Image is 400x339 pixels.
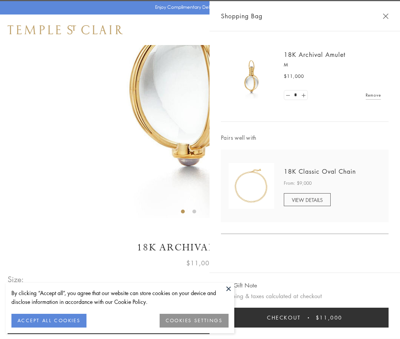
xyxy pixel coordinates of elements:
[316,313,342,322] span: $11,000
[221,308,389,328] button: Checkout $11,000
[383,13,389,19] button: Close Shopping Bag
[284,179,312,187] span: From: $9,000
[221,11,262,21] span: Shopping Bag
[160,314,229,328] button: COOKIES SETTINGS
[267,313,301,322] span: Checkout
[284,73,304,80] span: $11,000
[284,167,356,176] a: 18K Classic Oval Chain
[366,91,381,99] a: Remove
[186,258,214,268] span: $11,000
[155,3,242,11] p: Enjoy Complimentary Delivery & Returns
[284,61,381,69] p: M
[284,90,292,100] a: Set quantity to 0
[11,289,229,306] div: By clicking “Accept all”, you agree that our website can store cookies on your device and disclos...
[292,196,323,203] span: VIEW DETAILS
[8,273,24,286] span: Size:
[229,163,274,209] img: N88865-OV18
[221,291,389,301] p: Shipping & taxes calculated at checkout
[8,25,123,34] img: Temple St. Clair
[11,314,86,328] button: ACCEPT ALL COOKIES
[284,193,331,206] a: VIEW DETAILS
[221,133,389,142] span: Pairs well with
[229,53,274,99] img: 18K Archival Amulet
[299,90,307,100] a: Set quantity to 2
[8,241,392,254] h1: 18K Archival Amulet
[221,281,257,290] button: Add Gift Note
[284,50,346,59] a: 18K Archival Amulet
